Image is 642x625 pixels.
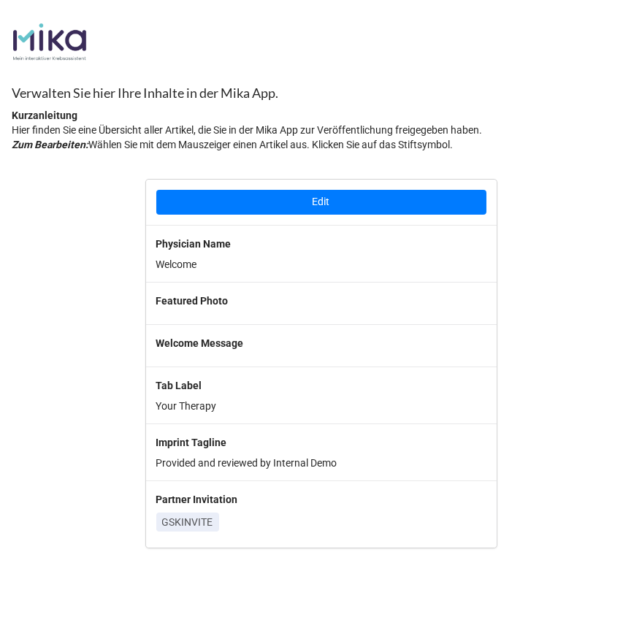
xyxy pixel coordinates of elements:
[156,238,232,250] b: Physician Name
[156,456,486,470] p: Provided and reviewed by Internal Demo
[156,437,227,448] b: Imprint Tagline
[12,85,630,101] h3: Verwalten Sie hier Ihre Inhalte in der Mika App.
[156,295,229,307] b: Featured Photo
[156,190,486,215] button: Edit
[156,337,244,349] b: Welcome Message
[12,108,630,152] p: Hier finden Sie eine Übersicht aller Artikel, die Sie in der Mika App zur Veröffentlichung freige...
[156,399,486,413] p: Your Therapy
[156,257,486,272] p: Welcome
[12,139,88,150] strong: Zum Bearbeiten:
[156,380,202,391] b: Tab Label
[162,515,213,529] p: GSKINVITE
[156,494,238,505] b: Partner Invitation
[10,23,98,62] img: Wunnbx4gGX%2FMika_Logo_mit_Tagline_RGB.png
[12,110,77,121] strong: Kurzanleitung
